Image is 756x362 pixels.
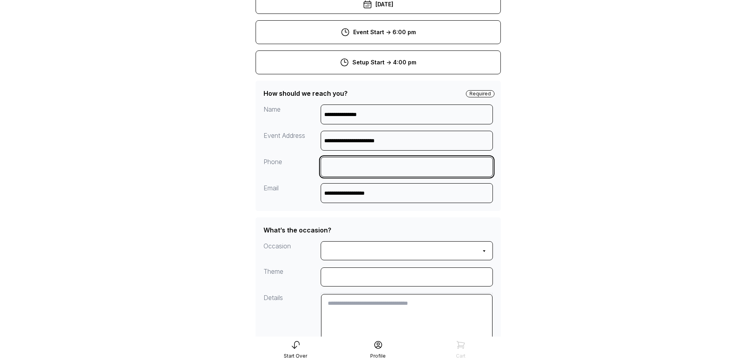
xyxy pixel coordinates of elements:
div: Name [264,105,321,124]
div: Event Address [264,131,321,151]
div: What’s the occasion? [264,225,331,235]
div: Theme [264,267,321,287]
div: Email [264,183,321,203]
div: Details [264,293,321,358]
div: Profile [370,353,386,359]
div: Required [466,90,494,97]
div: Start Over [284,353,307,359]
div: Occasion [264,241,321,260]
div: Phone [264,157,321,177]
div: Cart [456,353,466,359]
div: How should we reach you? [264,89,348,98]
